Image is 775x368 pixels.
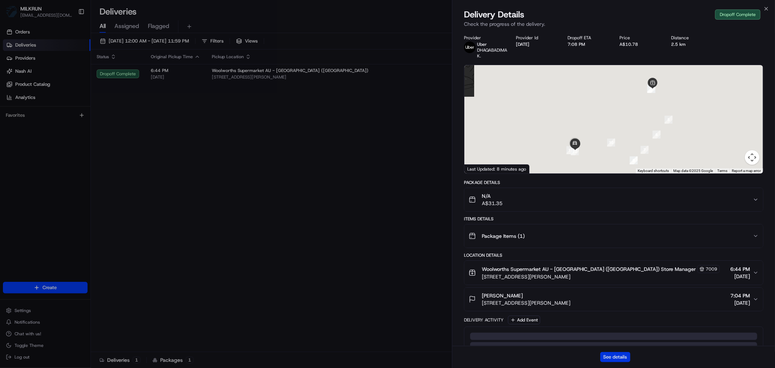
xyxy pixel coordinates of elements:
[482,292,523,299] span: [PERSON_NAME]
[730,273,750,280] span: [DATE]
[673,169,713,173] span: Map data ©2025 Google
[516,41,529,47] button: [DATE]
[732,169,761,173] a: Report a map error
[464,252,763,258] div: Location Details
[717,169,727,173] a: Terms (opens in new tab)
[607,139,615,147] div: 10
[638,168,669,173] button: Keyboard shortcuts
[730,292,750,299] span: 7:04 PM
[464,224,763,248] button: Package Items (1)
[482,299,570,307] span: [STREET_ADDRESS][PERSON_NAME]
[466,164,490,173] a: Open this area in Google Maps (opens a new window)
[477,47,507,59] span: DHAQABADIMA K.
[464,188,763,211] button: N/AA$31.35
[482,200,502,207] span: A$31.35
[464,216,763,222] div: Items Details
[566,146,574,154] div: 11
[508,316,540,324] button: Add Event
[464,164,529,173] div: Last Updated: 8 minutes ago
[647,85,655,93] div: 4
[671,41,712,47] div: 2.5 km
[482,265,696,273] span: Woolworths Supermarket AU - [GEOGRAPHIC_DATA] ([GEOGRAPHIC_DATA]) Store Manager
[706,266,717,272] span: 7009
[630,156,638,164] div: 9
[482,273,720,280] span: [STREET_ADDRESS][PERSON_NAME]
[641,146,649,154] div: 7
[477,41,487,47] span: Uber
[464,317,504,323] div: Delivery Activity
[671,35,712,41] div: Distance
[745,150,759,165] button: Map camera controls
[516,35,556,41] div: Provider Id
[464,41,476,53] img: uber-new-logo.jpeg
[482,232,525,240] span: Package Items ( 1 )
[464,261,763,285] button: Woolworths Supermarket AU - [GEOGRAPHIC_DATA] ([GEOGRAPHIC_DATA]) Store Manager7009[STREET_ADDRES...
[466,164,490,173] img: Google
[600,352,630,362] button: See details
[464,288,763,311] button: [PERSON_NAME][STREET_ADDRESS][PERSON_NAME]7:04 PM[DATE]
[464,9,524,20] span: Delivery Details
[619,41,660,47] div: A$10.78
[619,35,660,41] div: Price
[464,20,763,28] p: Check the progress of the delivery.
[482,192,502,200] span: N/A
[568,35,608,41] div: Dropoff ETA
[464,35,504,41] div: Provider
[730,299,750,307] span: [DATE]
[568,41,608,47] div: 7:08 PM
[730,265,750,273] span: 6:44 PM
[665,116,673,124] div: 5
[653,131,661,139] div: 6
[571,147,579,155] div: 12
[464,180,763,185] div: Package Details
